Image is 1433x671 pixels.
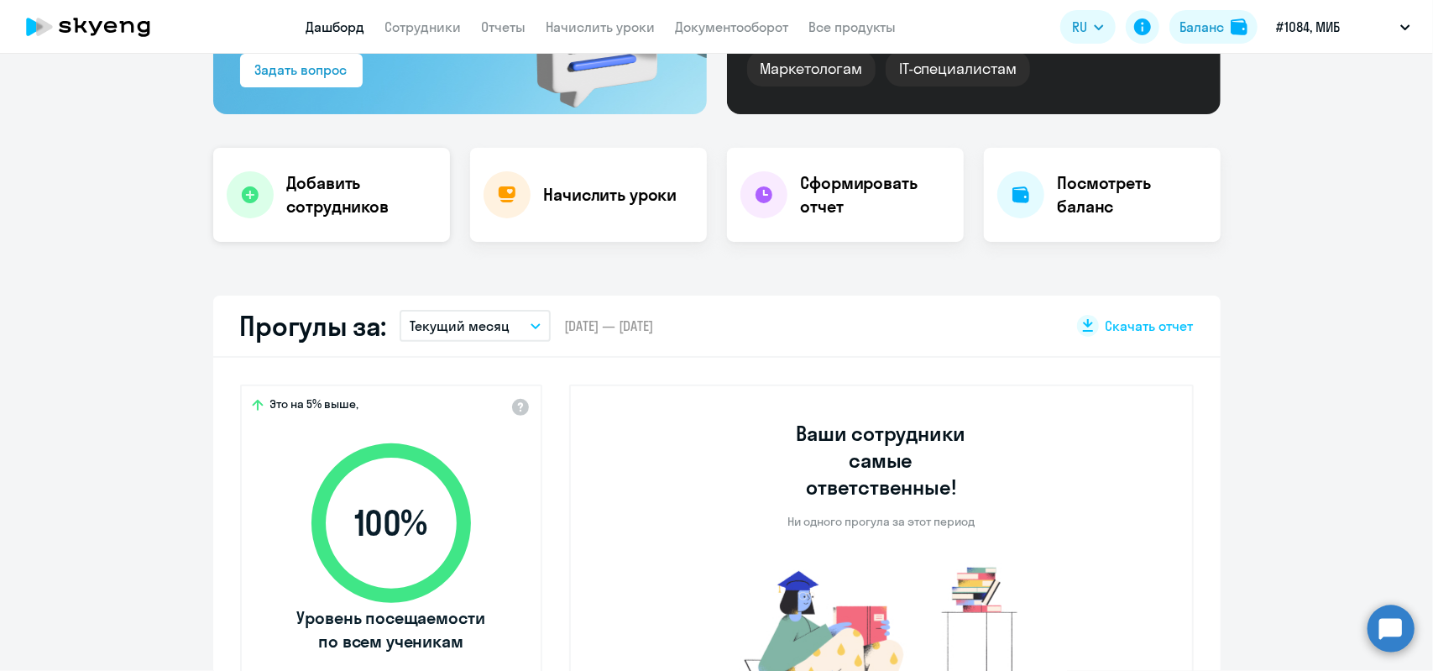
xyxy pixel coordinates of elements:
[747,51,876,86] div: Маркетологам
[255,60,348,80] div: Задать вопрос
[1179,17,1224,37] div: Баланс
[1106,317,1194,335] span: Скачать отчет
[1072,17,1087,37] span: RU
[544,183,677,207] h4: Начислить уроки
[1276,17,1340,37] p: #1084, МИБ
[270,396,359,417] span: Это на 5% выше,
[564,317,653,335] span: [DATE] — [DATE]
[295,503,488,543] span: 100 %
[287,171,437,218] h4: Добавить сотрудников
[773,420,989,501] h3: Ваши сотрудники самые ответственные!
[240,309,387,343] h2: Прогулы за:
[400,310,551,342] button: Текущий месяц
[385,18,462,35] a: Сотрудники
[482,18,526,35] a: Отчеты
[787,514,975,529] p: Ни одного прогула за этот период
[306,18,365,35] a: Дашборд
[547,18,656,35] a: Начислить уроки
[809,18,897,35] a: Все продукты
[1058,171,1207,218] h4: Посмотреть баланс
[1060,10,1116,44] button: RU
[295,606,488,653] span: Уровень посещаемости по всем ученикам
[1268,7,1419,47] button: #1084, МИБ
[240,54,363,87] button: Задать вопрос
[1231,18,1247,35] img: balance
[886,51,1030,86] div: IT-специалистам
[410,316,510,336] p: Текущий месяц
[801,171,950,218] h4: Сформировать отчет
[1169,10,1258,44] button: Балансbalance
[676,18,789,35] a: Документооборот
